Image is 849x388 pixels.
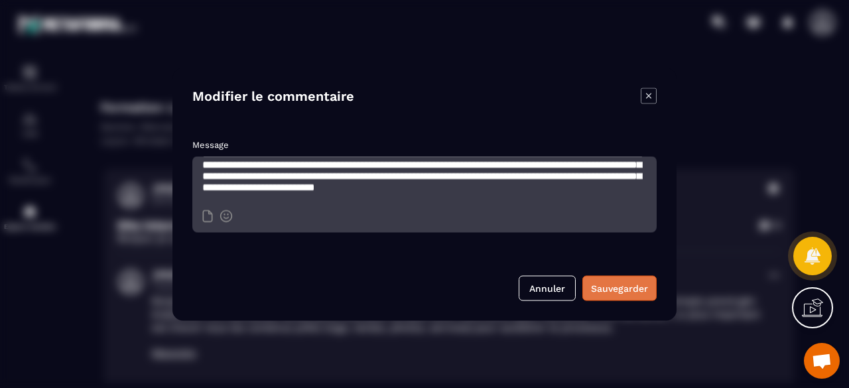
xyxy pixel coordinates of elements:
h4: Modifier le commentaire [192,88,354,106]
button: Annuler [519,275,576,300]
p: Message [192,139,657,149]
div: Sauvegarder [591,281,648,294]
button: Sauvegarder [582,275,657,300]
a: Ouvrir le chat [804,343,840,379]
